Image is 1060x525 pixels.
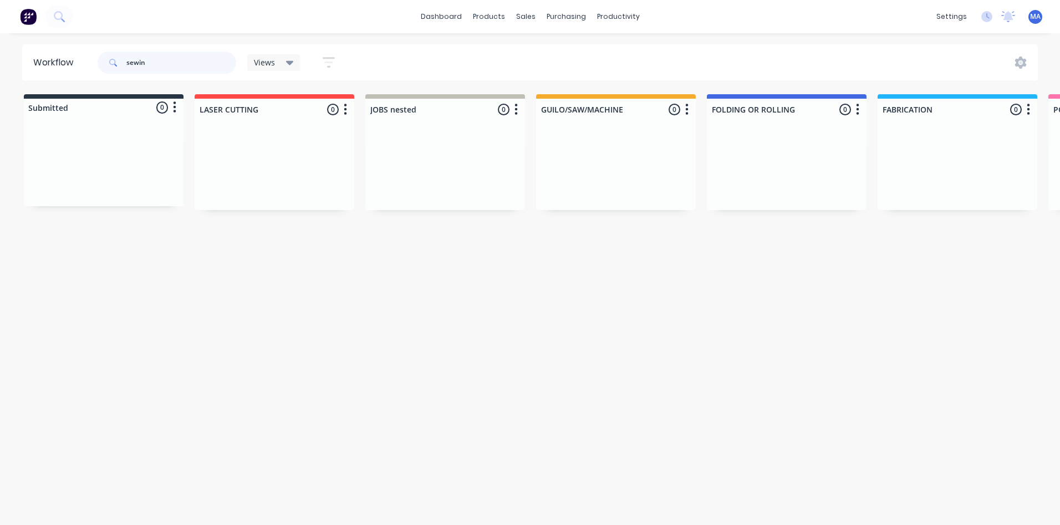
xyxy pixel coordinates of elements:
[592,8,645,25] div: productivity
[931,8,972,25] div: settings
[254,57,275,68] span: Views
[1030,12,1041,22] span: MA
[415,8,467,25] a: dashboard
[33,56,79,69] div: Workflow
[20,8,37,25] img: Factory
[126,52,236,74] input: Search for orders...
[467,8,511,25] div: products
[541,8,592,25] div: purchasing
[511,8,541,25] div: sales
